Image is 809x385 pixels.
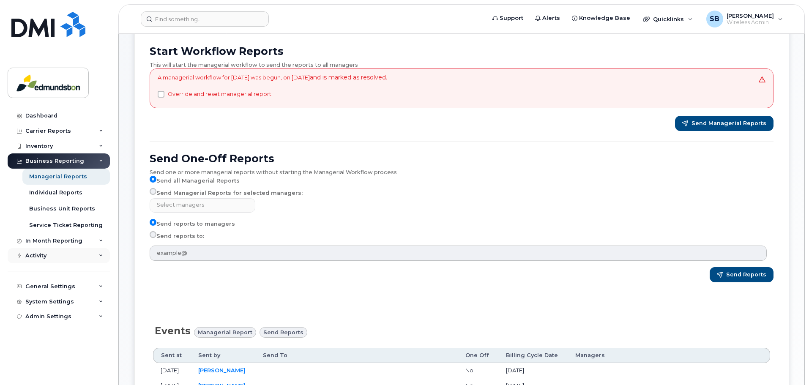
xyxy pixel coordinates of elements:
[191,348,255,363] th: Sent by
[568,348,770,363] th: Managers
[542,14,560,22] span: Alerts
[150,246,767,261] input: example@
[263,328,303,336] span: Send reports
[150,231,156,238] input: Send reports to:
[150,152,773,165] h2: Send One-Off Reports
[150,57,773,68] div: This will start the managerial workflow to send the reports to all managers
[150,176,156,183] input: Send all Managerial Reports
[566,10,636,27] a: Knowledge Base
[150,188,303,198] label: Send Managerial Reports for selected managers:
[486,10,529,27] a: Support
[727,12,774,19] span: [PERSON_NAME]
[168,89,273,99] label: Override and reset managerial report.
[158,73,387,104] div: A managerial workflow for [DATE] was begun, on [DATE]
[458,363,498,378] td: No
[498,348,568,363] th: Billing Cycle Date
[255,348,458,363] th: Send To
[458,348,498,363] th: One Off
[150,219,156,226] input: Send reports to managers
[500,14,523,22] span: Support
[653,16,684,22] span: Quicklinks
[675,116,773,131] button: Send Managerial Reports
[150,45,773,57] h2: Start Workflow Reports
[150,165,773,176] div: Send one or more managerial reports without starting the Managerial Workflow process
[150,176,240,186] label: Send all Managerial Reports
[198,328,252,336] span: Managerial Report
[637,11,699,27] div: Quicklinks
[710,267,773,282] button: Send Reports
[141,11,269,27] input: Find something...
[310,74,387,81] span: and is marked as resolved.
[700,11,789,27] div: Sebastien Breau
[710,14,719,24] span: SB
[153,348,191,363] th: Sent at
[153,363,191,378] td: [DATE]
[727,19,774,26] span: Wireless Admin
[150,231,204,241] label: Send reports to:
[155,325,191,337] span: Events
[579,14,630,22] span: Knowledge Base
[498,363,568,378] td: [DATE]
[150,219,235,229] label: Send reports to managers
[691,120,766,127] span: Send Managerial Reports
[726,271,766,279] span: Send Reports
[150,188,156,195] input: Send Managerial Reports for selected managers:
[529,10,566,27] a: Alerts
[198,367,246,374] a: [PERSON_NAME]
